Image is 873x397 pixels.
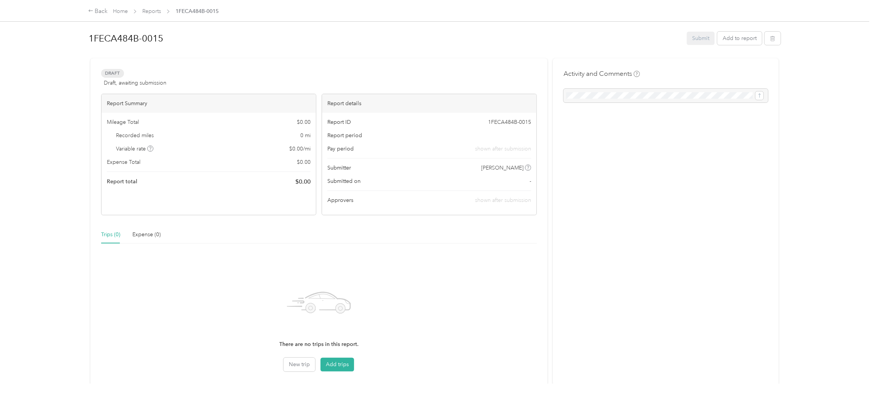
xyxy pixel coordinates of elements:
[113,8,128,14] a: Home
[327,164,351,172] span: Submitter
[530,177,531,185] span: -
[830,354,873,397] iframe: Everlance-gr Chat Button Frame
[300,131,311,139] span: 0 mi
[107,158,140,166] span: Expense Total
[116,145,153,153] span: Variable rate
[101,231,120,239] div: Trips (0)
[176,7,219,15] span: 1FECA484B-0015
[322,94,536,113] div: Report details
[104,79,166,87] span: Draft, awaiting submission
[88,7,108,16] div: Back
[289,145,311,153] span: $ 0.00 / mi
[327,145,354,153] span: Pay period
[488,118,531,126] span: 1FECA484B-0015
[327,118,351,126] span: Report ID
[327,131,362,139] span: Report period
[297,118,311,126] span: $ 0.00
[297,158,311,166] span: $ 0.00
[101,69,124,78] span: Draft
[279,340,359,349] p: There are no trips in this report.
[327,196,353,204] span: Approvers
[564,69,640,78] h4: Activity and Comments
[295,177,311,186] span: $ 0.00
[482,164,524,172] span: [PERSON_NAME]
[475,197,531,203] span: shown after submission
[142,8,161,14] a: Reports
[101,94,316,113] div: Report Summary
[132,231,161,239] div: Expense (0)
[107,118,139,126] span: Mileage Total
[107,178,137,186] span: Report total
[327,177,361,185] span: Submitted on
[89,29,681,48] h1: 1FECA484B-0015
[321,358,354,371] button: Add trips
[475,145,531,153] span: shown after submission
[283,358,315,371] button: New trip
[116,131,154,139] span: Recorded miles
[717,32,762,45] button: Add to report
